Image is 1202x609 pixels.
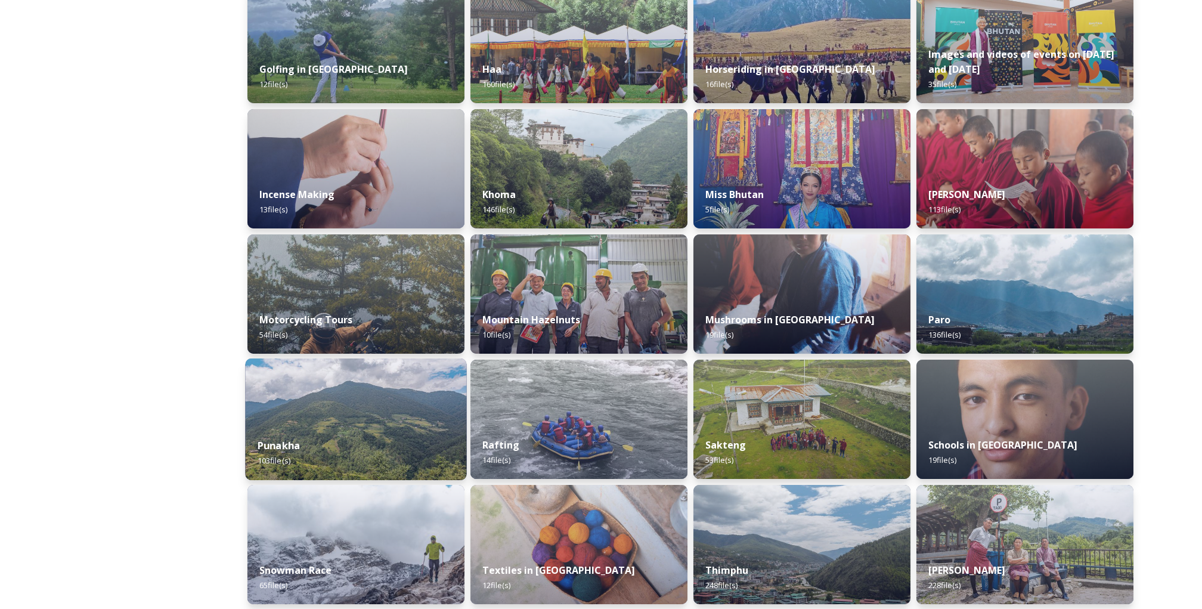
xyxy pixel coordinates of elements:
strong: Golfing in [GEOGRAPHIC_DATA] [259,63,408,76]
img: 2022-10-01%252012.59.42.jpg [245,358,466,480]
strong: Horseriding in [GEOGRAPHIC_DATA] [705,63,875,76]
img: f73f969a-3aba-4d6d-a863-38e7472ec6b1.JPG [470,360,687,479]
strong: Images and videos of events on [DATE] and [DATE] [928,48,1114,76]
strong: Snowman Race [259,564,332,577]
span: 5 file(s) [705,204,729,215]
strong: Incense Making [259,188,334,201]
span: 65 file(s) [259,580,287,591]
strong: Haa [482,63,501,76]
img: _SCH2151_FINAL_RGB.jpg [916,360,1133,479]
span: 103 file(s) [258,455,290,466]
span: 12 file(s) [259,79,287,89]
img: Paro%2520050723%2520by%2520Amp%2520Sripimanwat-20.jpg [916,234,1133,354]
span: 136 file(s) [928,329,961,340]
strong: [PERSON_NAME] [928,564,1005,577]
span: 10 file(s) [482,329,510,340]
span: 35 file(s) [928,79,956,89]
span: 16 file(s) [705,79,733,89]
img: Khoma%2520130723%2520by%2520Amp%2520Sripimanwat-7.jpg [470,109,687,228]
img: Sakteng%2520070723%2520by%2520Nantawat-5.jpg [693,360,910,479]
strong: Paro [928,313,950,326]
strong: Khoma [482,188,516,201]
strong: Textiles in [GEOGRAPHIC_DATA] [482,564,635,577]
img: Miss%2520Bhutan%2520Tashi%2520Choden%25205.jpg [693,109,910,228]
span: 146 file(s) [482,204,515,215]
img: Snowman%2520Race41.jpg [247,485,464,604]
strong: Mushrooms in [GEOGRAPHIC_DATA] [705,313,875,326]
span: 113 file(s) [928,204,961,215]
img: Mongar%2520and%2520Dametshi%2520110723%2520by%2520Amp%2520Sripimanwat-9.jpg [916,109,1133,228]
strong: Rafting [482,438,519,452]
span: 228 file(s) [928,580,961,591]
span: 19 file(s) [705,329,733,340]
strong: Schools in [GEOGRAPHIC_DATA] [928,438,1077,452]
strong: Mountain Hazelnuts [482,313,580,326]
img: _SCH9806.jpg [470,485,687,604]
span: 160 file(s) [482,79,515,89]
strong: Sakteng [705,438,746,452]
img: Trashi%2520Yangtse%2520090723%2520by%2520Amp%2520Sripimanwat-187.jpg [916,485,1133,604]
span: 12 file(s) [482,580,510,591]
span: 54 file(s) [259,329,287,340]
img: _SCH5631.jpg [247,109,464,228]
span: 248 file(s) [705,580,738,591]
img: _SCH7798.jpg [693,234,910,354]
img: By%2520Leewang%2520Tobgay%252C%2520President%252C%2520The%2520Badgers%2520Motorcycle%2520Club%252... [247,234,464,354]
span: 53 file(s) [705,455,733,465]
span: 19 file(s) [928,455,956,465]
strong: [PERSON_NAME] [928,188,1005,201]
span: 14 file(s) [482,455,510,465]
strong: Motorcycling Tours [259,313,352,326]
strong: Miss Bhutan [705,188,764,201]
img: WattBryan-20170720-0740-P50.jpg [470,234,687,354]
strong: Thimphu [705,564,748,577]
strong: Punakha [258,439,300,452]
img: Thimphu%2520190723%2520by%2520Amp%2520Sripimanwat-43.jpg [693,485,910,604]
span: 13 file(s) [259,204,287,215]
